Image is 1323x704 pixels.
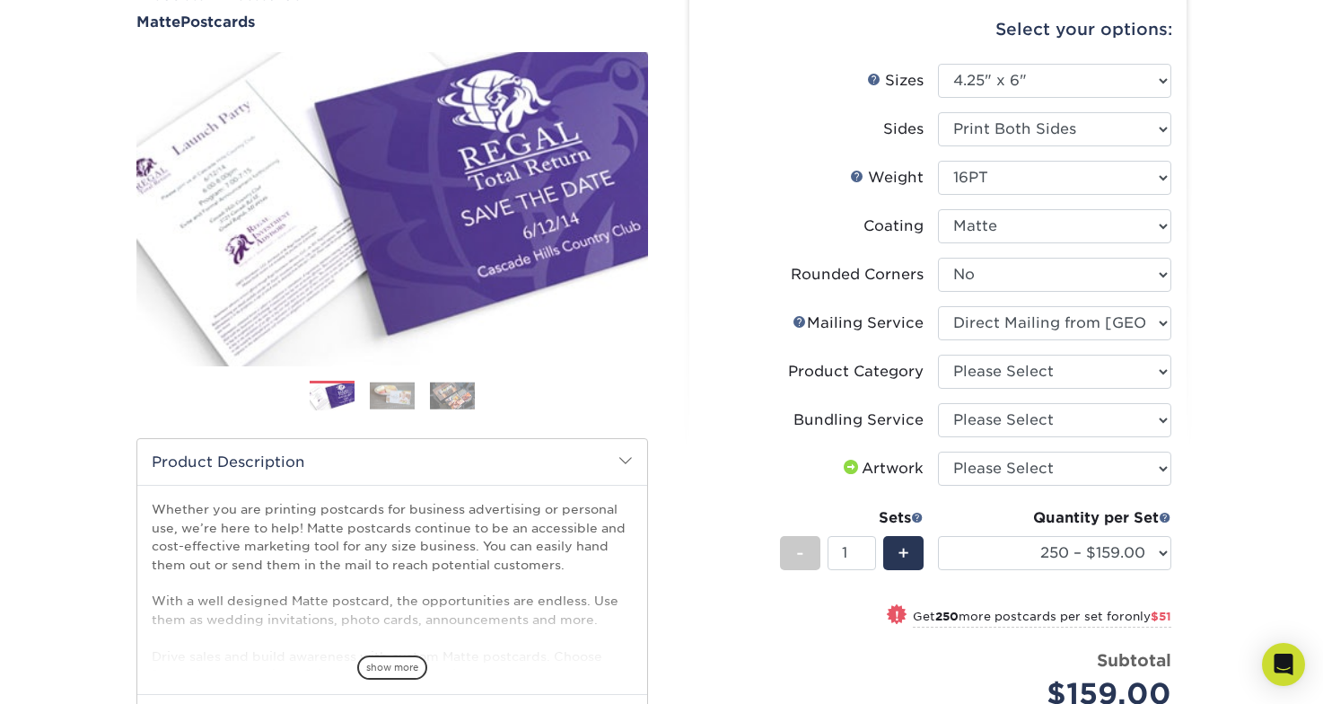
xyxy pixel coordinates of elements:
div: Quantity per Set [938,507,1171,529]
div: Sets [780,507,924,529]
div: Artwork [840,458,924,480]
h1: Postcards [136,13,648,31]
div: Rounded Corners [791,264,924,286]
div: Weight [850,167,924,189]
h2: Product Description [137,439,647,485]
img: Matte 01 [136,32,648,386]
span: $51 [1151,610,1171,623]
div: Mailing Service [793,312,924,334]
div: Coating [863,216,924,237]
span: + [898,540,909,567]
strong: 250 [935,610,959,623]
strong: Subtotal [1097,650,1171,670]
span: only [1125,610,1171,623]
div: Open Intercom Messenger [1262,643,1305,686]
img: Postcards 01 [310,382,355,413]
span: ! [895,606,899,625]
span: Matte [136,13,180,31]
span: - [796,540,804,567]
div: Sizes [867,70,924,92]
div: Sides [883,119,924,140]
img: Postcards 03 [430,382,475,409]
div: Bundling Service [793,409,924,431]
small: Get more postcards per set for [913,610,1171,628]
span: show more [357,656,427,680]
a: MattePostcards [136,13,648,31]
img: Postcards 02 [370,382,415,409]
div: Product Category [788,361,924,383]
